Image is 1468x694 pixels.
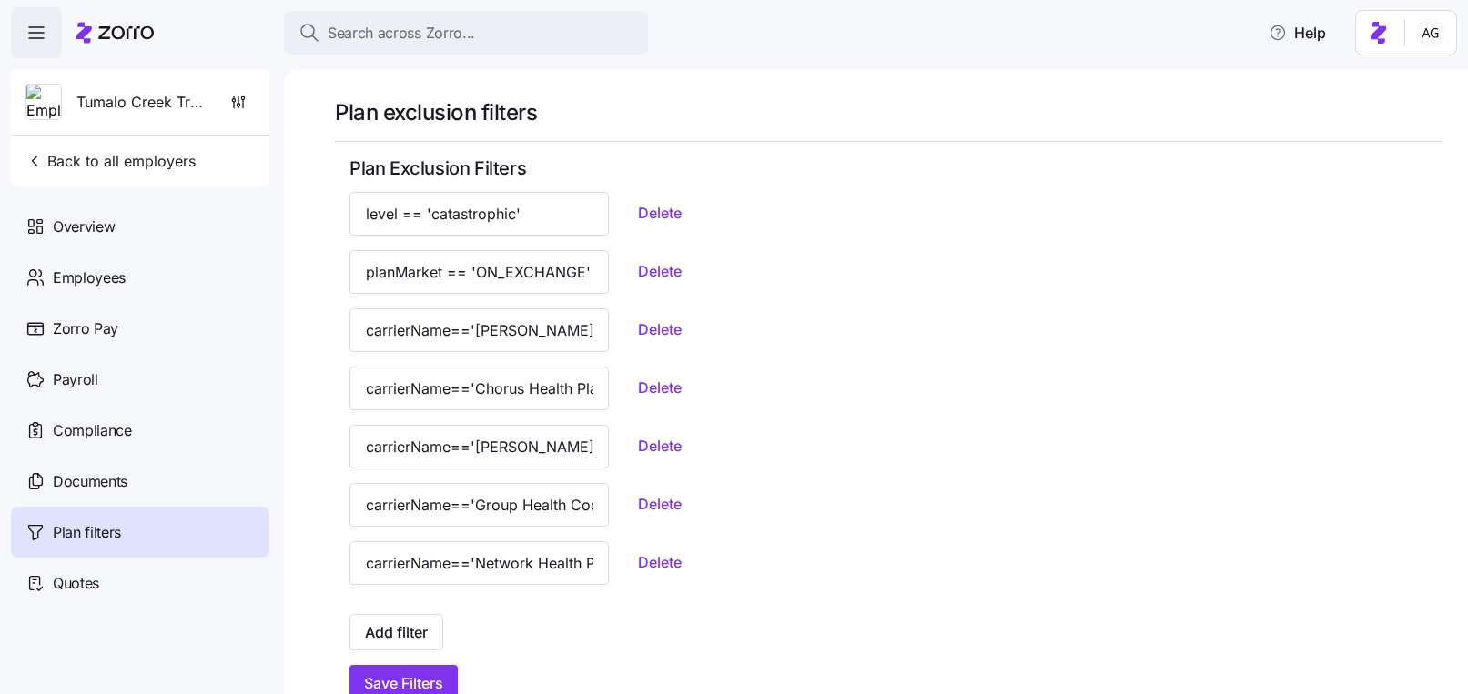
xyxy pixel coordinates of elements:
[638,260,682,282] span: Delete
[1416,18,1445,47] img: 5fc55c57e0610270ad857448bea2f2d5
[11,252,269,303] a: Employees
[349,483,609,527] input: carrierName != 'Ambetter' && individualMedicalDeductible|parseIdeonMedicalProperty > 1500
[349,250,609,294] input: carrierName != 'Ambetter' && individualMedicalDeductible|parseIdeonMedicalProperty > 1500
[11,354,269,405] a: Payroll
[11,303,269,354] a: Zorro Pay
[11,558,269,609] a: Quotes
[53,216,115,238] span: Overview
[335,98,1443,126] h1: Plan exclusion filters
[349,614,443,650] button: Add filter
[25,150,196,172] span: Back to all employers
[638,202,682,224] span: Delete
[53,267,126,289] span: Employees
[1254,15,1341,51] button: Help
[349,156,1428,181] h2: Plan Exclusion Filters
[11,507,269,558] a: Plan filters
[623,255,696,287] button: Delete
[349,308,609,352] input: carrierName != 'Ambetter' && individualMedicalDeductible|parseIdeonMedicalProperty > 1500
[623,371,696,404] button: Delete
[349,367,609,410] input: carrierName != 'Ambetter' && individualMedicalDeductible|parseIdeonMedicalProperty > 1500
[638,318,682,340] span: Delete
[53,572,99,595] span: Quotes
[26,85,61,121] img: Employer logo
[11,456,269,507] a: Documents
[1269,22,1326,44] span: Help
[638,493,682,515] span: Delete
[11,405,269,456] a: Compliance
[623,429,696,462] button: Delete
[623,488,696,520] button: Delete
[623,313,696,346] button: Delete
[53,419,132,442] span: Compliance
[638,435,682,457] span: Delete
[349,192,609,236] input: carrierName != 'Ambetter' && individualMedicalDeductible|parseIdeonMedicalProperty > 1500
[53,521,121,544] span: Plan filters
[349,541,609,585] input: carrierName != 'Ambetter' && individualMedicalDeductible|parseIdeonMedicalProperty > 1500
[53,368,98,391] span: Payroll
[328,22,475,45] span: Search across Zorro...
[638,377,682,398] span: Delete
[623,196,696,229] button: Delete
[53,317,118,340] span: Zorro Pay
[364,672,443,694] span: Save Filters
[638,551,682,573] span: Delete
[284,11,648,55] button: Search across Zorro...
[349,425,609,468] input: carrierName != 'Ambetter' && individualMedicalDeductible|parseIdeonMedicalProperty > 1500
[76,91,208,114] span: Tumalo Creek Transportation
[365,621,428,643] span: Add filter
[18,143,203,179] button: Back to all employers
[623,546,696,578] button: Delete
[53,470,127,493] span: Documents
[11,201,269,252] a: Overview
